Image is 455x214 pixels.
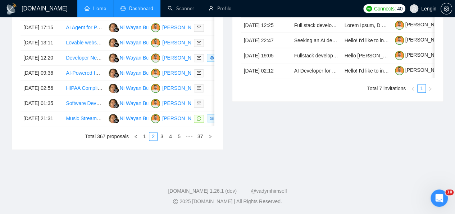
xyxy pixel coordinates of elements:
a: [PERSON_NAME] [395,67,447,73]
td: Full stack developer [291,18,342,33]
img: c1NLmzrk-0pBZjOo1nLSJnOz0itNHKTdmMHAt8VIsLFzaWqqsJDJtcFyV3OYvrqgu3 [395,36,404,45]
a: 37 [195,132,205,140]
td: AI-Powered Investment Deal Marketplace Platform Development [63,66,105,81]
td: [DATE] 01:35 [21,96,63,111]
td: [DATE] 21:31 [21,111,63,126]
a: TM[PERSON_NAME] [151,70,204,75]
span: user [411,6,417,11]
a: NWNi Wayan Budiarti [109,24,160,30]
a: Developer Needed for Music-based Fantasy Sports App [66,55,190,61]
a: Software Development Assistant for Automotive Dealership Projects [66,100,217,106]
a: HIPAA Compliant Website Developer Needed [66,85,167,91]
img: NW [109,23,118,32]
li: Previous Page [132,132,140,141]
div: Ni Wayan Budiarti [120,23,160,31]
td: [DATE] 19:05 [241,48,291,63]
li: Previous Page [409,84,417,93]
button: setting [441,3,452,14]
img: gigradar-bm.png [114,57,119,62]
span: mail [197,25,201,30]
img: gigradar-bm.png [114,42,119,47]
span: ••• [183,132,195,141]
div: Ni Wayan Budiarti [120,84,160,92]
a: 2 [149,132,157,140]
span: mail [197,56,201,60]
td: [DATE] 02:12 [241,63,291,78]
a: NWNi Wayan Budiarti [109,70,160,75]
img: TM [151,84,160,93]
span: left [134,134,138,139]
a: AI-Powered Investment Deal Marketplace Platform Development [66,70,210,76]
td: [DATE] 17:15 [21,20,63,35]
img: NW [109,99,118,108]
span: mail [197,86,201,90]
li: Next 5 Pages [183,132,195,141]
img: NW [109,38,118,47]
li: 37 [195,132,206,141]
td: [DATE] 22:47 [241,33,291,48]
span: 10 [445,189,454,195]
a: TM[PERSON_NAME] [151,24,204,30]
img: logo [6,3,17,15]
a: AI Agent for PowerPoint Slide Creation [66,25,152,30]
td: [DATE] 02:56 [21,81,63,96]
span: message [197,116,201,121]
span: setting [441,6,452,12]
img: NW [109,69,118,78]
a: NWNi Wayan Budiarti [109,39,160,45]
li: 5 [175,132,183,141]
span: Connects: [374,5,396,13]
span: right [208,134,212,139]
a: TM[PERSON_NAME] [151,115,204,121]
a: Music Streaming Service Development [66,115,153,121]
a: setting [441,6,452,12]
img: TM [151,114,160,123]
a: [PERSON_NAME] [395,52,447,58]
span: dashboard [120,6,126,11]
li: 4 [166,132,175,141]
li: 1 [140,132,149,141]
td: AI Developer for Roadmap Completion & Avatar Persona Customization [291,63,342,78]
span: Dashboard [129,5,153,12]
li: Next Page [206,132,214,141]
img: c1NLmzrk-0pBZjOo1nLSJnOz0itNHKTdmMHAt8VIsLFzaWqqsJDJtcFyV3OYvrqgu3 [395,51,404,60]
span: mail [197,40,201,45]
li: Total 7 invitations [367,84,406,93]
a: NWNi Wayan Budiarti [109,54,160,60]
img: gigradar-bm.png [114,27,119,32]
a: Fullstack developer for complete vacation rental booking platform [294,53,440,58]
span: right [428,87,432,91]
a: Lovable website need completing [66,40,140,45]
td: Lovable website need completing [63,35,105,51]
td: [DATE] 13:11 [21,35,63,51]
span: eye [210,56,214,60]
li: Next Page [426,84,434,93]
span: 40 [397,5,402,13]
img: c1NLmzrk-0pBZjOo1nLSJnOz0itNHKTdmMHAt8VIsLFzaWqqsJDJtcFyV3OYvrqgu3 [395,21,404,30]
div: Ni Wayan Budiarti [120,114,160,122]
iframe: Intercom live chat [431,189,448,207]
div: Ni Wayan Budiarti [120,39,160,47]
a: 1 [141,132,149,140]
a: homeHome [85,5,106,12]
td: [DATE] 12:25 [241,18,291,33]
div: [PERSON_NAME] [162,39,204,47]
a: 5 [175,132,183,140]
img: NW [109,53,118,62]
div: [PERSON_NAME] [162,99,204,107]
img: TM [151,69,160,78]
a: NWNi Wayan Budiarti [109,115,160,121]
span: mail [197,71,201,75]
button: left [409,84,417,93]
a: TM[PERSON_NAME] [151,54,204,60]
span: eye [210,116,214,121]
td: Developer Needed for Music-based Fantasy Sports App [63,51,105,66]
a: Full stack developer [294,22,339,28]
td: Software Development Assistant for Automotive Dealership Projects [63,96,105,111]
li: 3 [158,132,166,141]
img: NW [109,84,118,93]
a: userProfile [209,5,231,12]
td: Music Streaming Service Development [63,111,105,126]
a: TM[PERSON_NAME] [151,85,204,91]
a: NWNi Wayan Budiarti [109,100,160,106]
